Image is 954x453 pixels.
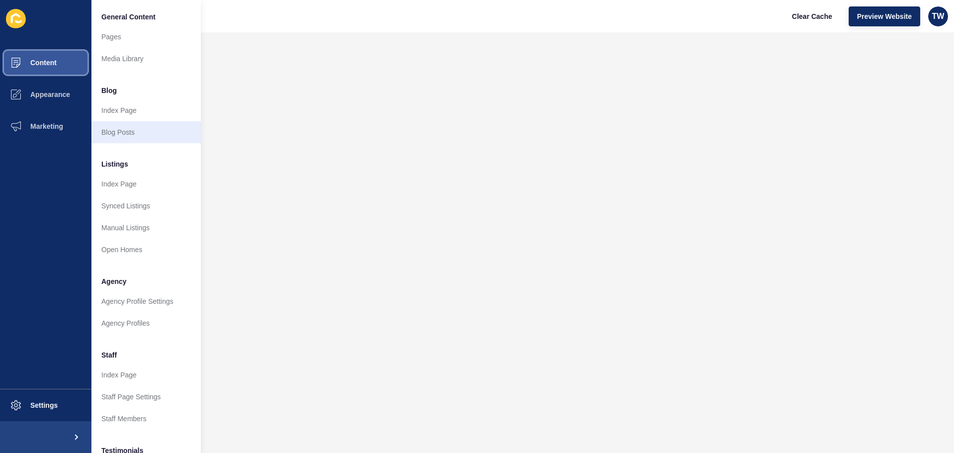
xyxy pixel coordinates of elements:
a: Index Page [91,364,201,386]
a: Index Page [91,99,201,121]
a: Synced Listings [91,195,201,217]
a: Staff Members [91,408,201,430]
span: Staff [101,350,117,360]
iframe: To enrich screen reader interactions, please activate Accessibility in Grammarly extension settings [32,32,954,453]
span: TW [932,11,945,21]
button: Clear Cache [784,6,841,26]
span: Clear Cache [792,11,832,21]
a: Pages [91,26,201,48]
span: General Content [101,12,156,22]
a: Agency Profile Settings [91,290,201,312]
a: Agency Profiles [91,312,201,334]
a: Index Page [91,173,201,195]
span: Blog [101,86,117,95]
span: Preview Website [857,11,912,21]
a: Manual Listings [91,217,201,239]
span: Listings [101,159,128,169]
span: Agency [101,276,127,286]
button: Preview Website [849,6,920,26]
a: Staff Page Settings [91,386,201,408]
a: Open Homes [91,239,201,261]
a: Media Library [91,48,201,70]
a: Blog Posts [91,121,201,143]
